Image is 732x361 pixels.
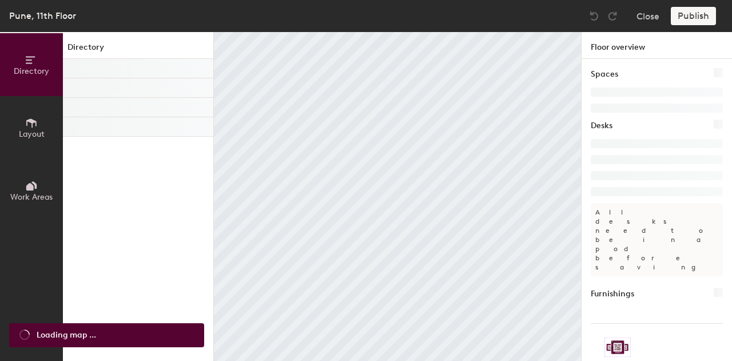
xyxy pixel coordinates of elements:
[607,10,618,22] img: Redo
[9,9,76,23] div: Pune, 11th Floor
[37,329,96,342] span: Loading map ...
[591,288,634,300] h1: Furnishings
[214,32,581,361] canvas: Map
[10,192,53,202] span: Work Areas
[19,129,45,139] span: Layout
[591,203,723,276] p: All desks need to be in a pod before saving
[588,10,600,22] img: Undo
[636,7,659,25] button: Close
[591,68,618,81] h1: Spaces
[582,32,732,59] h1: Floor overview
[604,338,631,357] img: Sticker logo
[14,66,49,76] span: Directory
[591,120,612,132] h1: Desks
[63,41,213,59] h1: Directory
